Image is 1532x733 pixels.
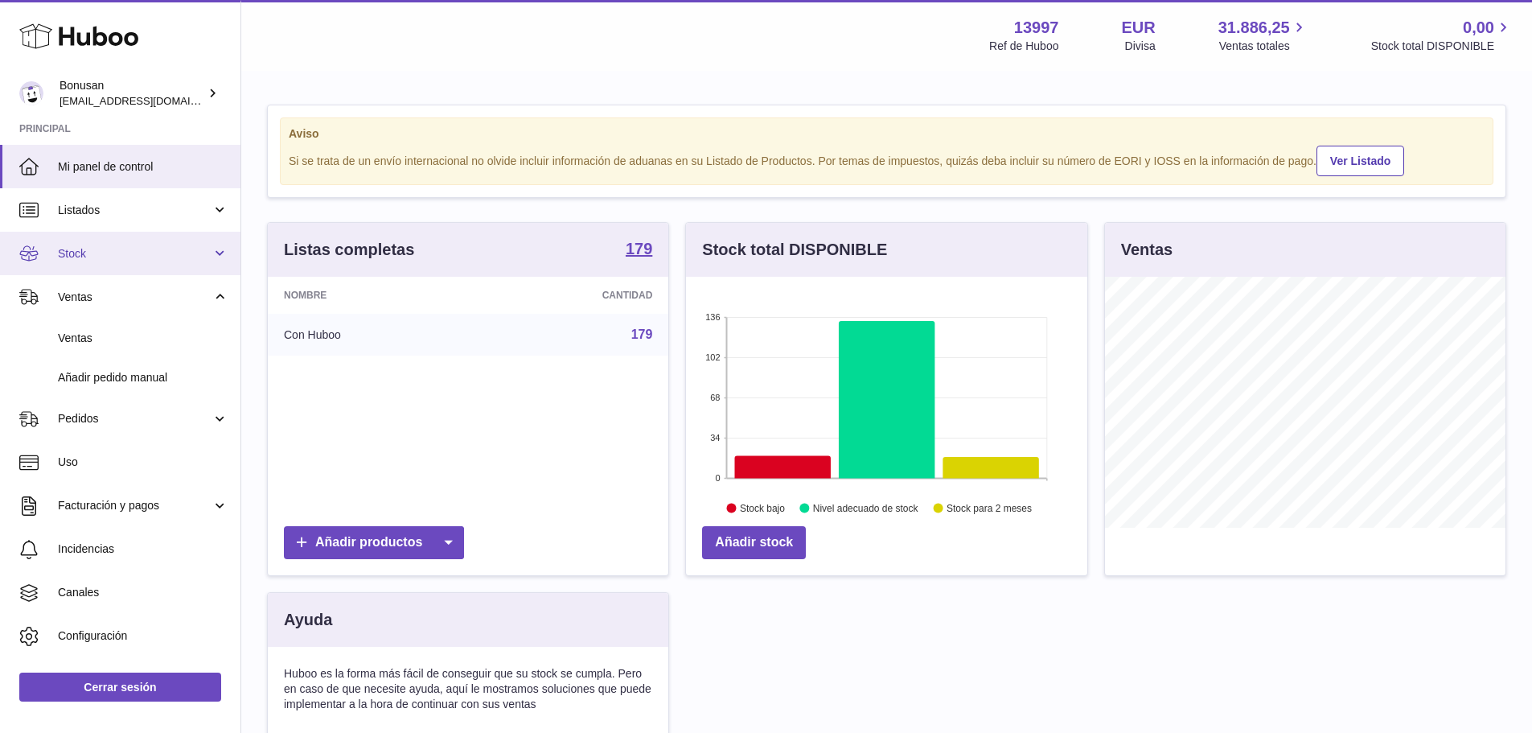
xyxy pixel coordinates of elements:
a: Cerrar sesión [19,673,221,702]
div: Ref de Huboo [989,39,1058,54]
span: Ventas [58,290,212,305]
span: Añadir pedido manual [58,370,228,385]
h3: Stock total DISPONIBLE [702,239,887,261]
text: Nivel adecuado de stock [813,503,919,514]
a: Ver Listado [1316,146,1404,176]
div: Bonusan [60,78,204,109]
th: Nombre [268,277,476,314]
text: 34 [711,433,721,443]
span: Canales [58,585,228,600]
strong: EUR [1121,17,1155,39]
text: 102 [705,352,720,362]
p: Huboo es la forma más fácil de conseguir que su stock se cumpla. Pero en caso de que necesite ayu... [284,666,652,712]
div: Si se trata de un envío internacional no olvide incluir información de aduanas en su Listado de P... [289,143,1485,176]
span: Ventas [58,331,228,346]
img: info@bonusan.es [19,81,43,105]
span: [EMAIL_ADDRESS][DOMAIN_NAME] [60,94,236,107]
a: 179 [631,327,653,341]
span: Stock [58,246,212,261]
th: Cantidad [476,277,669,314]
div: Divisa [1125,39,1156,54]
text: 136 [705,312,720,322]
span: Listados [58,203,212,218]
span: 0,00 [1463,17,1494,39]
span: Configuración [58,628,228,644]
text: Stock bajo [740,503,785,514]
h3: Listas completas [284,239,414,261]
span: Facturación y pagos [58,498,212,513]
span: Ventas totales [1219,39,1308,54]
text: 68 [711,393,721,402]
a: Añadir productos [284,526,464,559]
span: 31.886,25 [1218,17,1290,39]
h3: Ventas [1121,239,1173,261]
h3: Ayuda [284,609,332,631]
strong: 179 [626,241,652,257]
span: Mi panel de control [58,159,228,175]
strong: 13997 [1014,17,1059,39]
span: Uso [58,455,228,470]
span: Pedidos [58,411,212,426]
td: Con Huboo [268,314,476,356]
span: Stock total DISPONIBLE [1371,39,1513,54]
text: 0 [716,473,721,483]
text: Stock para 2 meses [947,503,1032,514]
a: Añadir stock [702,526,806,559]
strong: Aviso [289,126,1485,142]
a: 0,00 Stock total DISPONIBLE [1371,17,1513,54]
a: 31.886,25 Ventas totales [1218,17,1308,54]
span: Incidencias [58,542,228,557]
a: 179 [626,241,652,260]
